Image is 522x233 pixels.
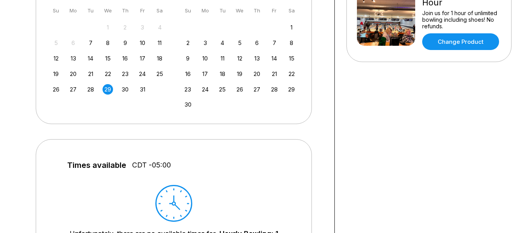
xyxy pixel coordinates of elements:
[235,84,245,95] div: Choose Wednesday, November 26th, 2025
[120,84,130,95] div: Choose Thursday, October 30th, 2025
[155,69,165,79] div: Choose Saturday, October 25th, 2025
[51,38,61,48] div: Not available Sunday, October 5th, 2025
[200,69,211,79] div: Choose Monday, November 17th, 2025
[50,21,166,95] div: month 2025-10
[252,53,262,64] div: Choose Thursday, November 13th, 2025
[269,53,280,64] div: Choose Friday, November 14th, 2025
[422,10,501,29] div: Join us for 1 hour of unlimited bowling including shoes! No refunds.
[51,53,61,64] div: Choose Sunday, October 12th, 2025
[286,69,297,79] div: Choose Saturday, November 22nd, 2025
[200,38,211,48] div: Choose Monday, November 3rd, 2025
[286,38,297,48] div: Choose Saturday, November 8th, 2025
[269,84,280,95] div: Choose Friday, November 28th, 2025
[183,38,193,48] div: Choose Sunday, November 2nd, 2025
[235,53,245,64] div: Choose Wednesday, November 12th, 2025
[51,5,61,16] div: Su
[85,53,96,64] div: Choose Tuesday, October 14th, 2025
[269,69,280,79] div: Choose Friday, November 21st, 2025
[217,38,228,48] div: Choose Tuesday, November 4th, 2025
[132,161,171,169] span: CDT -05:00
[120,69,130,79] div: Choose Thursday, October 23rd, 2025
[286,84,297,95] div: Choose Saturday, November 29th, 2025
[269,5,280,16] div: Fr
[68,53,78,64] div: Choose Monday, October 13th, 2025
[67,161,126,169] span: Times available
[286,22,297,33] div: Choose Saturday, November 1st, 2025
[85,84,96,95] div: Choose Tuesday, October 28th, 2025
[200,5,211,16] div: Mo
[85,69,96,79] div: Choose Tuesday, October 21st, 2025
[68,84,78,95] div: Choose Monday, October 27th, 2025
[103,69,113,79] div: Choose Wednesday, October 22nd, 2025
[217,69,228,79] div: Choose Tuesday, November 18th, 2025
[252,38,262,48] div: Choose Thursday, November 6th, 2025
[155,38,165,48] div: Choose Saturday, October 11th, 2025
[120,22,130,33] div: Not available Thursday, October 2nd, 2025
[183,53,193,64] div: Choose Sunday, November 9th, 2025
[252,84,262,95] div: Choose Thursday, November 27th, 2025
[183,5,193,16] div: Su
[103,84,113,95] div: Choose Wednesday, October 29th, 2025
[137,5,148,16] div: Fr
[68,5,78,16] div: Mo
[286,5,297,16] div: Sa
[137,22,148,33] div: Not available Friday, October 3rd, 2025
[68,69,78,79] div: Choose Monday, October 20th, 2025
[235,69,245,79] div: Choose Wednesday, November 19th, 2025
[183,84,193,95] div: Choose Sunday, November 23rd, 2025
[120,5,130,16] div: Th
[103,5,113,16] div: We
[137,84,148,95] div: Choose Friday, October 31st, 2025
[137,69,148,79] div: Choose Friday, October 24th, 2025
[217,5,228,16] div: Tu
[183,99,193,110] div: Choose Sunday, November 30th, 2025
[103,38,113,48] div: Choose Wednesday, October 8th, 2025
[217,84,228,95] div: Choose Tuesday, November 25th, 2025
[120,38,130,48] div: Choose Thursday, October 9th, 2025
[68,38,78,48] div: Not available Monday, October 6th, 2025
[137,38,148,48] div: Choose Friday, October 10th, 2025
[235,38,245,48] div: Choose Wednesday, November 5th, 2025
[200,84,211,95] div: Choose Monday, November 24th, 2025
[155,53,165,64] div: Choose Saturday, October 18th, 2025
[217,53,228,64] div: Choose Tuesday, November 11th, 2025
[103,53,113,64] div: Choose Wednesday, October 15th, 2025
[200,53,211,64] div: Choose Monday, November 10th, 2025
[286,53,297,64] div: Choose Saturday, November 15th, 2025
[252,69,262,79] div: Choose Thursday, November 20th, 2025
[120,53,130,64] div: Choose Thursday, October 16th, 2025
[155,22,165,33] div: Not available Saturday, October 4th, 2025
[269,38,280,48] div: Choose Friday, November 7th, 2025
[182,21,298,110] div: month 2025-11
[252,5,262,16] div: Th
[103,22,113,33] div: Not available Wednesday, October 1st, 2025
[155,5,165,16] div: Sa
[137,53,148,64] div: Choose Friday, October 17th, 2025
[85,5,96,16] div: Tu
[85,38,96,48] div: Choose Tuesday, October 7th, 2025
[183,69,193,79] div: Choose Sunday, November 16th, 2025
[51,69,61,79] div: Choose Sunday, October 19th, 2025
[235,5,245,16] div: We
[422,33,499,50] a: Change Product
[51,84,61,95] div: Choose Sunday, October 26th, 2025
